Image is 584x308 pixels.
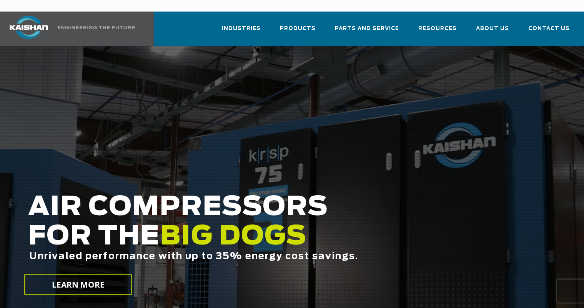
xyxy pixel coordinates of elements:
[280,24,316,33] span: Products
[335,18,399,45] a: Parts and Service
[24,275,132,295] a: LEARN MORE
[29,252,358,261] span: Unrivaled performance with up to 35% energy cost savings.
[52,279,105,290] span: LEARN MORE
[160,224,307,250] span: BIG DOGS
[28,193,467,286] h2: AIR COMPRESSORS FOR THE
[418,18,457,45] a: Resources
[418,24,457,33] span: Resources
[222,24,261,33] span: Industries
[528,24,570,33] span: Contact Us
[528,18,570,45] a: Contact Us
[222,18,261,45] a: Industries
[476,18,509,45] a: About Us
[58,26,135,29] img: Engineering the future
[280,18,316,45] a: Products
[335,24,399,33] span: Parts and Service
[476,24,509,33] span: About Us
